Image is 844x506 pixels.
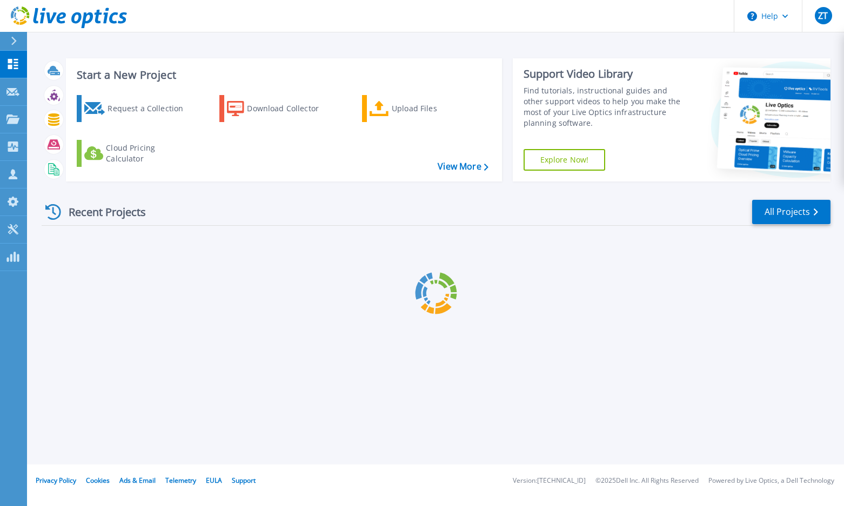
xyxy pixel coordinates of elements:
[362,95,483,122] a: Upload Files
[77,69,488,81] h3: Start a New Project
[86,476,110,485] a: Cookies
[752,200,830,224] a: All Projects
[232,476,256,485] a: Support
[818,11,828,20] span: ZT
[524,85,684,129] div: Find tutorials, instructional guides and other support videos to help you make the most of your L...
[119,476,156,485] a: Ads & Email
[438,161,488,172] a: View More
[219,95,340,122] a: Download Collector
[42,199,160,225] div: Recent Projects
[708,477,834,484] li: Powered by Live Optics, a Dell Technology
[206,476,222,485] a: EULA
[524,67,684,81] div: Support Video Library
[524,149,606,171] a: Explore Now!
[165,476,196,485] a: Telemetry
[106,143,192,164] div: Cloud Pricing Calculator
[77,95,197,122] a: Request a Collection
[36,476,76,485] a: Privacy Policy
[513,477,586,484] li: Version: [TECHNICAL_ID]
[77,140,197,167] a: Cloud Pricing Calculator
[595,477,699,484] li: © 2025 Dell Inc. All Rights Reserved
[392,98,478,119] div: Upload Files
[108,98,194,119] div: Request a Collection
[247,98,333,119] div: Download Collector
